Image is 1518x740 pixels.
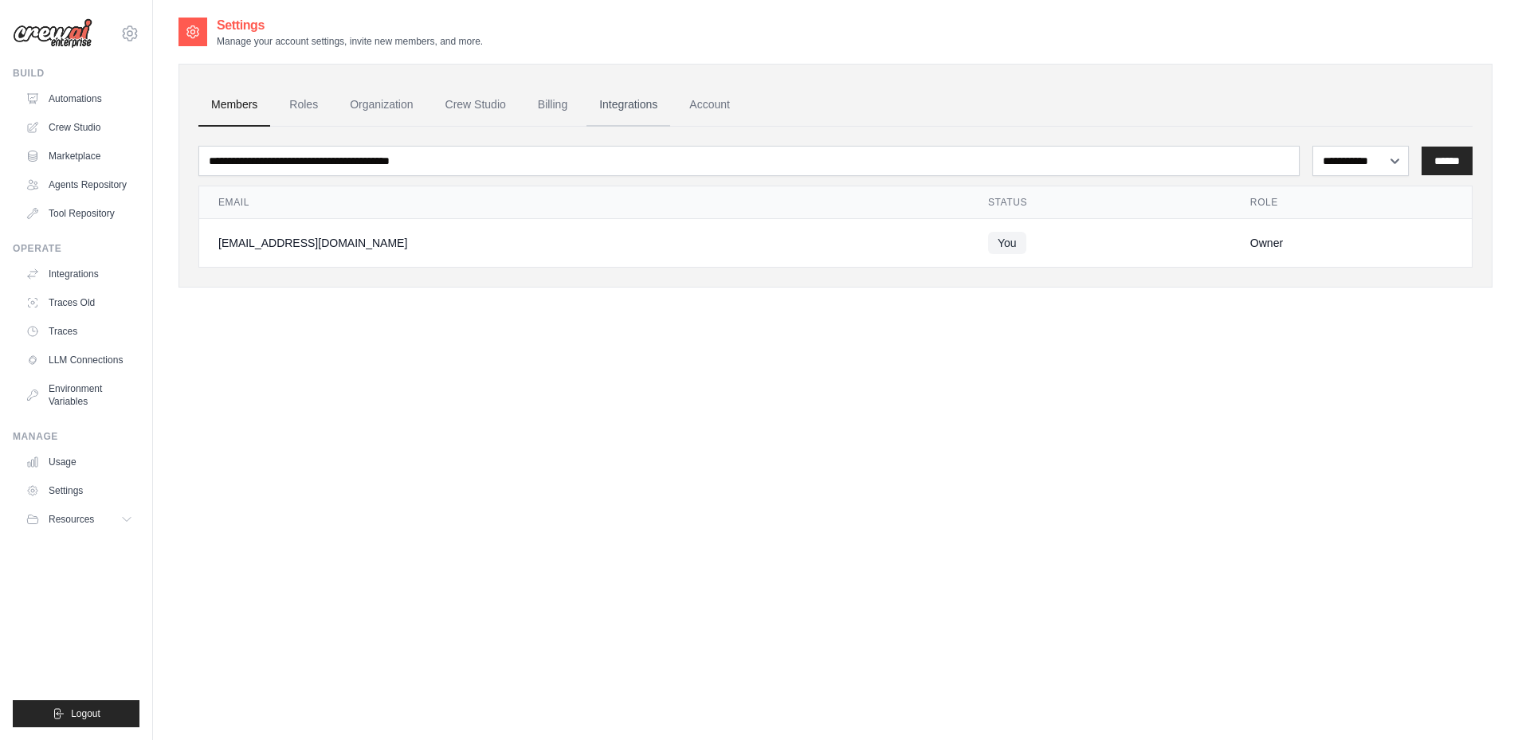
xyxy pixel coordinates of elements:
[988,232,1026,254] span: You
[13,67,139,80] div: Build
[217,16,483,35] h2: Settings
[19,261,139,287] a: Integrations
[277,84,331,127] a: Roles
[19,86,139,112] a: Automations
[433,84,519,127] a: Crew Studio
[525,84,580,127] a: Billing
[199,186,969,219] th: Email
[19,290,139,315] a: Traces Old
[586,84,670,127] a: Integrations
[13,18,92,49] img: Logo
[19,347,139,373] a: LLM Connections
[19,507,139,532] button: Resources
[19,143,139,169] a: Marketplace
[969,186,1231,219] th: Status
[19,172,139,198] a: Agents Repository
[198,84,270,127] a: Members
[218,235,950,251] div: [EMAIL_ADDRESS][DOMAIN_NAME]
[13,430,139,443] div: Manage
[71,707,100,720] span: Logout
[1231,186,1472,219] th: Role
[19,478,139,503] a: Settings
[217,35,483,48] p: Manage your account settings, invite new members, and more.
[19,376,139,414] a: Environment Variables
[677,84,743,127] a: Account
[19,201,139,226] a: Tool Repository
[13,242,139,255] div: Operate
[19,449,139,475] a: Usage
[1250,235,1453,251] div: Owner
[13,700,139,727] button: Logout
[19,319,139,344] a: Traces
[337,84,426,127] a: Organization
[49,513,94,526] span: Resources
[19,115,139,140] a: Crew Studio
